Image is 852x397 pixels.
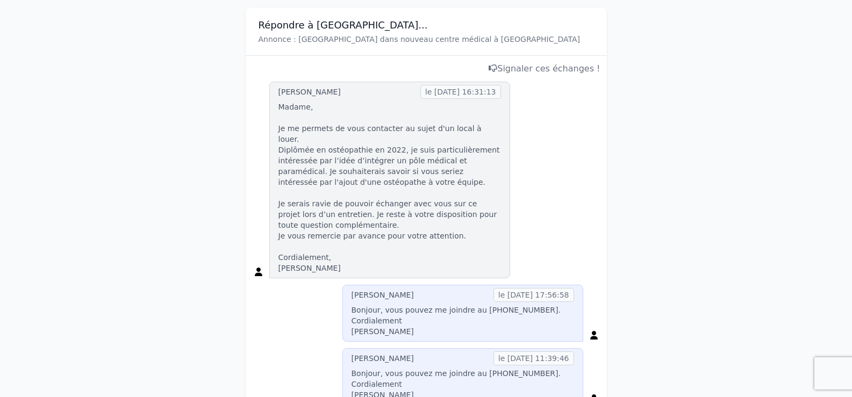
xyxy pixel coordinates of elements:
[493,351,574,365] span: le [DATE] 11:39:46
[352,305,574,337] p: Bonjour, vous pouvez me joindre au [PHONE_NUMBER]. Cordialement [PERSON_NAME]
[278,102,501,273] p: Madame, Je me permets de vous contacter au sujet d'un local à louer. Diplômée en ostéopathie en 2...
[420,85,501,99] span: le [DATE] 16:31:13
[252,62,600,75] div: Signaler ces échanges !
[259,19,594,32] h3: Répondre à [GEOGRAPHIC_DATA]...
[352,353,414,364] div: [PERSON_NAME]
[259,34,594,45] p: Annonce : [GEOGRAPHIC_DATA] dans nouveau centre médical à [GEOGRAPHIC_DATA]
[493,288,574,302] span: le [DATE] 17:56:58
[278,86,341,97] div: [PERSON_NAME]
[352,290,414,300] div: [PERSON_NAME]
